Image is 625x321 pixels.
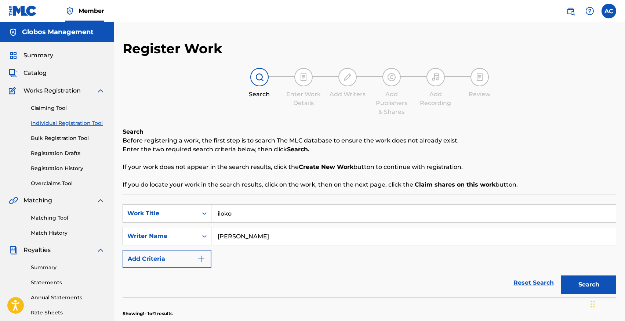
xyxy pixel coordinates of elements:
[123,250,211,268] button: Add Criteria
[582,4,597,18] div: Help
[591,293,595,315] div: Trascina
[431,73,440,82] img: step indicator icon for Add Recording
[197,255,206,263] img: 9d2ae6d4665cec9f34b9.svg
[9,51,53,60] a: SummarySummary
[510,275,557,291] a: Reset Search
[31,214,105,222] a: Matching Tool
[285,90,322,108] div: Enter Work Details
[563,4,578,18] a: Public Search
[31,180,105,187] a: Overclaims Tool
[123,128,143,135] b: Search
[287,146,309,153] strong: Search.
[9,196,18,205] img: Matching
[585,7,594,15] img: help
[23,51,53,60] span: Summary
[31,294,105,302] a: Annual Statements
[23,196,52,205] span: Matching
[22,28,94,36] h5: Globos Management
[475,73,484,82] img: step indicator icon for Review
[9,28,18,37] img: Accounts
[31,119,105,127] a: Individual Registration Tool
[9,246,18,255] img: Royalties
[123,163,616,172] p: If your work does not appear in the search results, click the button to continue with registration.
[23,86,81,95] span: Works Registration
[31,279,105,286] a: Statements
[96,246,105,255] img: expand
[31,309,105,317] a: Rate Sheets
[373,90,410,116] div: Add Publishers & Shares
[602,4,616,18] div: User Menu
[299,73,308,82] img: step indicator icon for Enter Work Details
[9,69,47,77] a: CatalogCatalog
[127,232,193,241] div: Writer Name
[9,51,18,60] img: Summary
[9,69,18,77] img: Catalog
[79,7,104,15] span: Member
[23,69,47,77] span: Catalog
[461,90,498,99] div: Review
[255,73,264,82] img: step indicator icon for Search
[9,86,18,95] img: Works Registration
[123,136,616,145] p: Before registering a work, the first step is to search The MLC database to ensure the work does n...
[415,181,495,188] strong: Claim shares on this work
[9,6,37,16] img: MLC Logo
[31,165,105,172] a: Registration History
[31,229,105,237] a: Match History
[561,275,616,294] button: Search
[123,180,616,189] p: If you do locate your work in the search results, click on the work, then on the next page, click...
[96,86,105,95] img: expand
[588,286,625,321] iframe: Chat Widget
[127,209,193,218] div: Work Title
[96,196,105,205] img: expand
[299,163,353,170] strong: Create New Work
[23,246,51,255] span: Royalties
[604,209,625,268] iframe: Resource Center
[123,204,616,297] form: Search Form
[329,90,366,99] div: Add Writers
[241,90,278,99] div: Search
[123,145,616,154] p: Enter the two required search criteria below, then click
[387,73,396,82] img: step indicator icon for Add Publishers & Shares
[65,7,74,15] img: Top Rightsholder
[31,264,105,271] a: Summary
[343,73,352,82] img: step indicator icon for Add Writers
[123,310,172,317] p: Showing 1 - 1 of 1 results
[417,90,454,108] div: Add Recording
[566,7,575,15] img: search
[123,40,222,57] h2: Register Work
[31,134,105,142] a: Bulk Registration Tool
[31,104,105,112] a: Claiming Tool
[588,286,625,321] div: Widget chat
[31,149,105,157] a: Registration Drafts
